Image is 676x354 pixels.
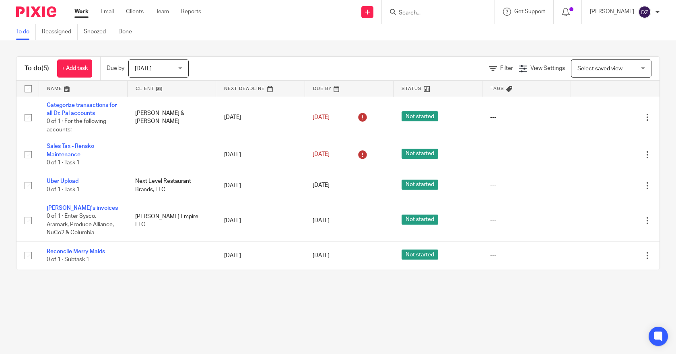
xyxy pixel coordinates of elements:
[402,250,438,260] span: Not started
[590,8,634,16] p: [PERSON_NAME]
[74,8,89,16] a: Work
[500,65,513,71] span: Filter
[402,180,438,190] span: Not started
[398,10,470,17] input: Search
[47,257,89,262] span: 0 of 1 · Subtask 1
[47,119,106,133] span: 0 of 1 · For the following accounts:
[25,64,49,73] h1: To do
[135,66,152,72] span: [DATE]
[127,200,216,241] td: [PERSON_NAME] Empire LLC
[181,8,201,16] a: Reports
[47,213,114,235] span: 0 of 1 · Enter Sysco, Aramark, Produce Alliance, NuCo2 & Columbia
[156,8,169,16] a: Team
[490,151,563,159] div: ---
[47,187,80,192] span: 0 of 1 · Task 1
[47,143,94,157] a: Sales Tax - Rensko Maintenance
[313,152,330,158] span: [DATE]
[216,241,305,270] td: [DATE]
[101,8,114,16] a: Email
[490,217,563,225] div: ---
[490,113,563,121] div: ---
[216,138,305,171] td: [DATE]
[216,171,305,200] td: [DATE]
[47,160,80,166] span: 0 of 1 · Task 1
[313,253,330,258] span: [DATE]
[577,66,622,72] span: Select saved view
[41,65,49,72] span: (5)
[491,86,504,91] span: Tags
[47,178,78,184] a: Uber Upload
[402,111,438,121] span: Not started
[16,6,56,17] img: Pixie
[530,65,565,71] span: View Settings
[47,249,105,254] a: Reconcile Merry Maids
[490,252,563,260] div: ---
[16,24,36,40] a: To do
[402,149,438,159] span: Not started
[490,182,563,190] div: ---
[127,171,216,200] td: Next Level Restaurant Brands, LLC
[313,115,330,120] span: [DATE]
[638,6,651,18] img: svg%3E
[84,24,112,40] a: Snoozed
[42,24,78,40] a: Reassigned
[118,24,138,40] a: Done
[514,9,545,14] span: Get Support
[57,59,92,78] a: + Add task
[107,64,124,72] p: Due by
[126,8,144,16] a: Clients
[47,102,117,116] a: Categorize transactions for all Dr. Pal accounts
[313,183,330,188] span: [DATE]
[47,205,118,211] a: [PERSON_NAME]'s invoices
[402,215,438,225] span: Not started
[216,200,305,241] td: [DATE]
[313,218,330,223] span: [DATE]
[127,97,216,138] td: [PERSON_NAME] & [PERSON_NAME]
[216,97,305,138] td: [DATE]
